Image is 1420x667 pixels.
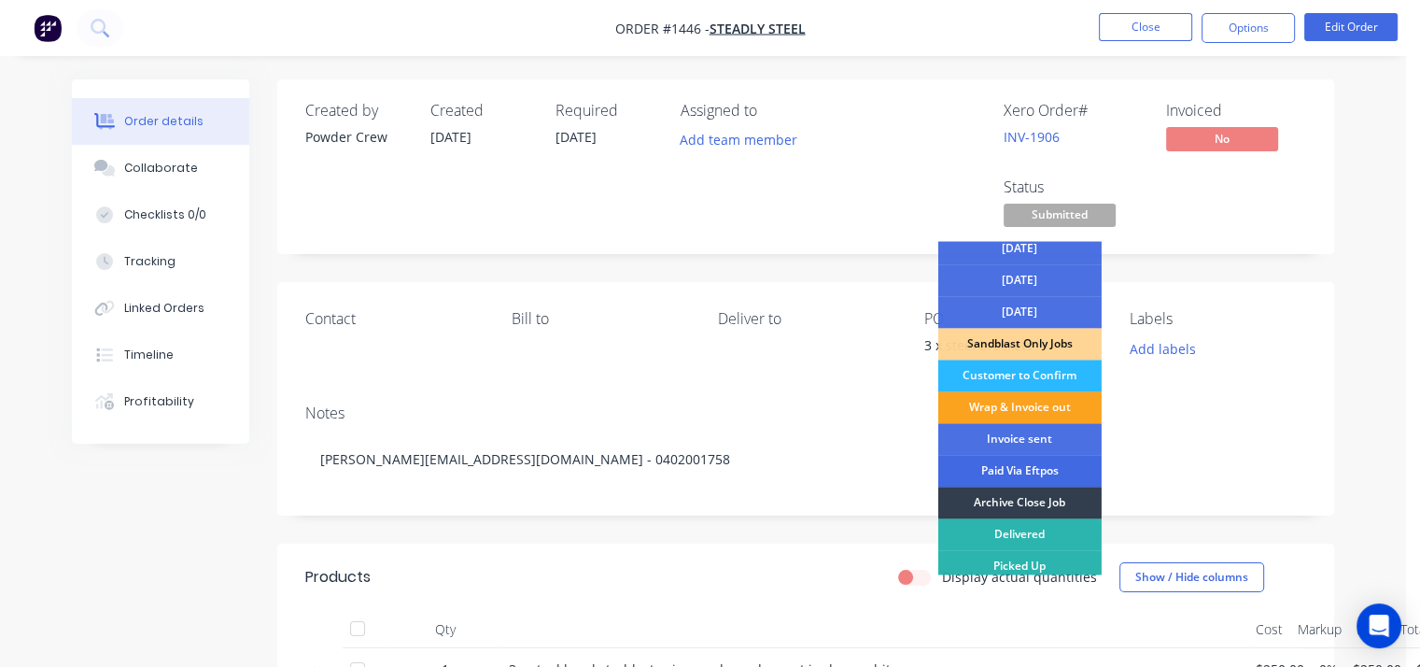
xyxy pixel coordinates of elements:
button: Tracking [72,238,249,285]
div: Order details [124,113,204,130]
button: Checklists 0/0 [72,192,249,238]
div: 3 x steel brackets [923,335,1100,362]
div: Archive Close Job [938,487,1102,518]
div: Invoiced [1166,102,1306,120]
button: Add team member [681,127,808,152]
button: Add labels [1119,335,1205,361]
span: Order #1446 - [615,20,710,37]
div: PO [923,310,1100,328]
button: Add team member [670,127,808,152]
div: Status [1004,178,1144,196]
div: Checklists 0/0 [124,206,206,223]
div: Picked Up [938,550,1102,582]
div: Profitability [124,393,194,410]
button: Edit Order [1304,13,1398,41]
button: Options [1202,13,1295,43]
button: Close [1099,13,1192,41]
div: Wrap & Invoice out [938,391,1102,423]
span: [DATE] [555,128,597,146]
div: Invoice sent [938,423,1102,455]
span: Submitted [1004,204,1116,227]
button: Linked Orders [72,285,249,332]
div: Created [430,102,533,120]
div: Bill to [512,310,688,328]
div: Required [555,102,658,120]
button: Timeline [72,332,249,378]
button: Profitability [72,378,249,425]
div: Products [305,566,371,589]
div: Powder Crew [305,127,408,147]
button: Submitted [1004,204,1116,232]
div: Linked Orders [124,300,204,317]
button: Collaborate [72,145,249,192]
div: Deliver to [718,310,894,328]
button: Show / Hide columns [1119,562,1264,592]
div: Markup [1290,611,1349,648]
div: Contact [305,310,482,328]
div: Created by [305,102,408,120]
img: Factory [34,14,62,42]
div: Paid Via Eftpos [938,455,1102,487]
div: Notes [305,404,1306,422]
div: Qty [389,611,501,648]
div: Customer to Confirm [938,360,1102,391]
div: Assigned to [681,102,867,120]
span: [DATE] [430,128,471,146]
button: Order details [72,98,249,145]
label: Display actual quantities [942,567,1097,587]
div: Cost [1248,611,1290,648]
span: No [1166,127,1278,150]
div: Price [1349,611,1393,648]
div: Delivered [938,518,1102,550]
div: Xero Order # [1004,102,1144,120]
div: [DATE] [938,264,1102,296]
div: Collaborate [124,160,198,177]
a: Steadly Steel [710,20,806,37]
div: Timeline [124,347,174,363]
div: Tracking [124,253,176,270]
div: [DATE] [938,296,1102,328]
div: [DATE] [938,233,1102,264]
a: INV-1906 [1004,128,1060,146]
div: Sandblast Only Jobs [938,328,1102,360]
div: Labels [1130,310,1306,328]
div: [PERSON_NAME][EMAIL_ADDRESS][DOMAIN_NAME] - 0402001758 [305,431,1306,488]
div: Open Intercom Messenger [1357,603,1401,648]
